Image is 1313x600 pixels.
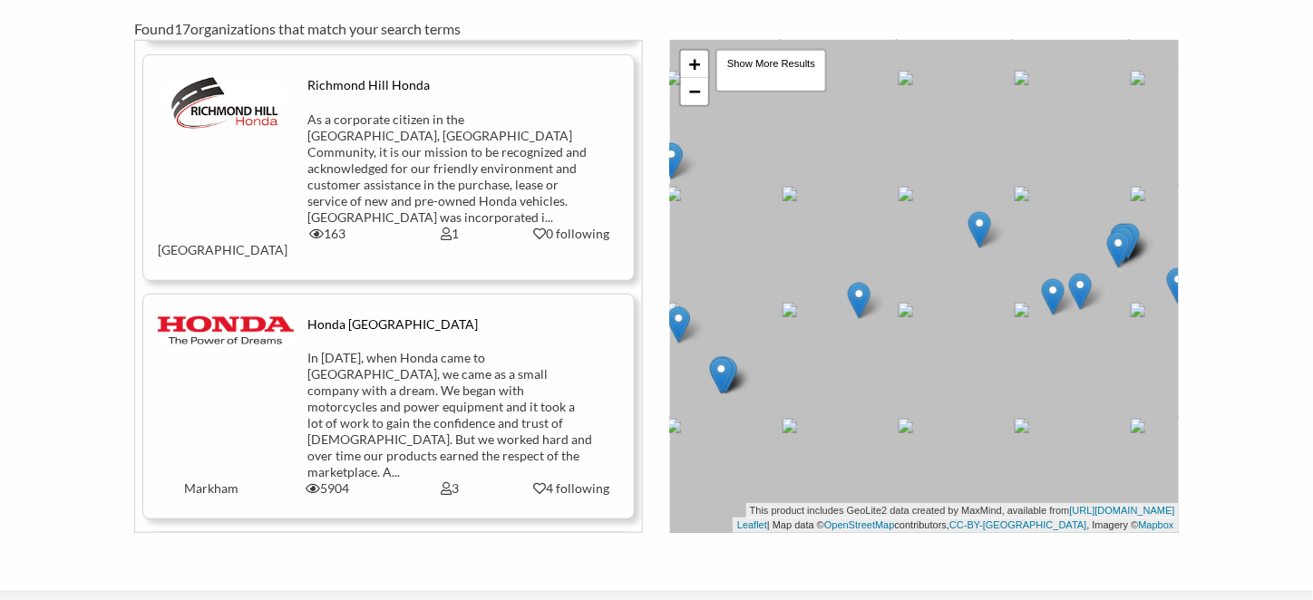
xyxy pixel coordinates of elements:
span: 17 [174,20,190,37]
a: [URL][DOMAIN_NAME] [1070,505,1175,516]
img: wax9kllnflxapzkhkenu [158,77,294,129]
a: Zoom in [681,51,708,78]
div: In [DATE], when Honda came to [GEOGRAPHIC_DATA], we came as a small company with a dream. We bega... [307,350,592,480]
div: 3 [389,480,511,497]
img: ie7qciomjbu32jnd2nno [158,316,294,344]
div: | Map data © contributors, , Imagery © [733,518,1179,533]
a: Richmond Hill Honda As a corporate citizen in the [GEOGRAPHIC_DATA], [GEOGRAPHIC_DATA] Community,... [158,77,619,257]
div: 1 [389,226,511,242]
div: Honda [GEOGRAPHIC_DATA] [307,316,592,333]
div: This product includes GeoLite2 data created by MaxMind, available from [746,503,1179,518]
a: Leaflet [737,519,767,530]
a: Honda [GEOGRAPHIC_DATA] In [DATE], when Honda came to [GEOGRAPHIC_DATA], we came as a small compa... [158,316,619,497]
a: Zoom out [681,78,708,105]
div: 4 following [524,480,619,497]
div: [GEOGRAPHIC_DATA] [144,226,267,258]
div: Markham [144,480,267,497]
a: Mapbox [1139,519,1174,530]
div: Richmond Hill Honda [307,77,592,93]
a: CC-BY-[GEOGRAPHIC_DATA] [949,519,1086,530]
div: 0 following [524,226,619,242]
div: As a corporate citizen in the [GEOGRAPHIC_DATA], [GEOGRAPHIC_DATA] Community, it is our mission t... [307,111,592,226]
div: 163 [267,226,389,242]
div: 5904 [267,480,389,497]
div: Show More Results [715,49,827,92]
a: OpenStreetMap [824,519,895,530]
div: Found organizations that match your search terms [134,18,1179,40]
